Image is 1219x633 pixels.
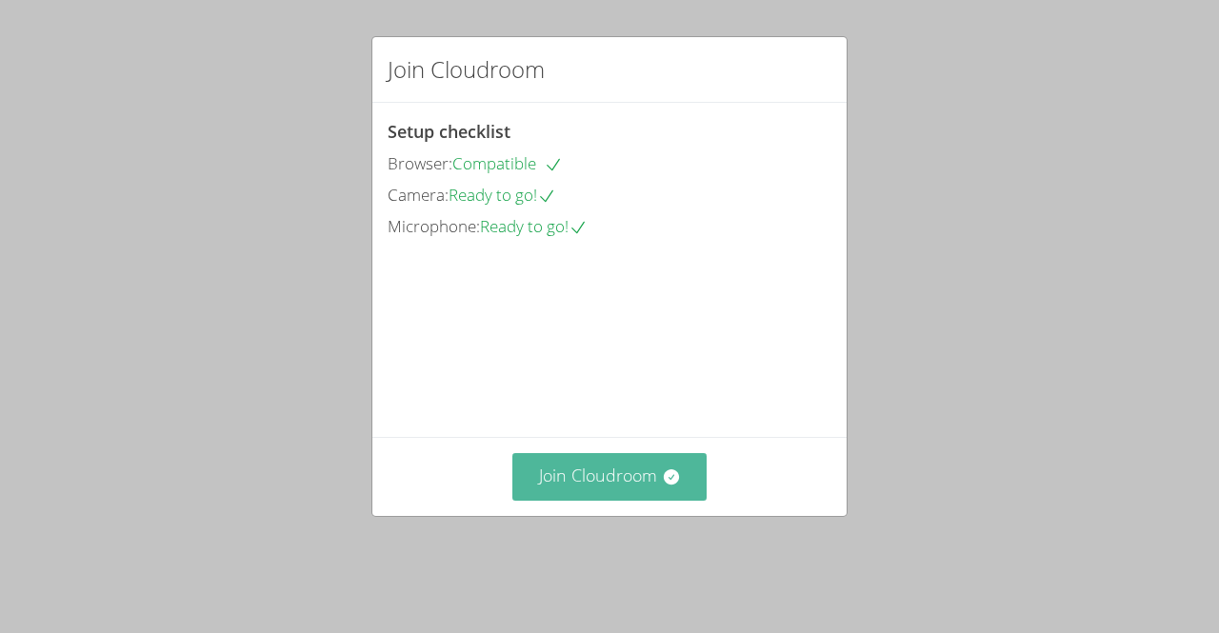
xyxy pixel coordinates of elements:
span: Ready to go! [480,215,588,237]
span: Compatible [452,152,563,174]
span: Camera: [388,184,449,206]
button: Join Cloudroom [512,453,708,500]
span: Ready to go! [449,184,556,206]
span: Browser: [388,152,452,174]
h2: Join Cloudroom [388,52,545,87]
span: Setup checklist [388,120,510,143]
span: Microphone: [388,215,480,237]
